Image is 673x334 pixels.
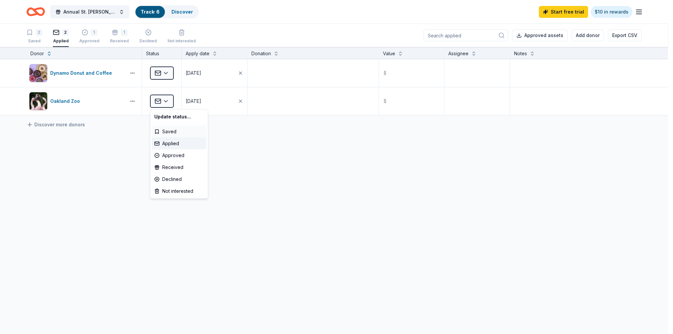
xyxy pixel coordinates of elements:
[152,161,206,173] div: Received
[152,138,206,149] div: Applied
[152,111,206,123] div: Update status...
[152,126,206,138] div: Saved
[152,173,206,185] div: Declined
[152,149,206,161] div: Approved
[152,185,206,197] div: Not interested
